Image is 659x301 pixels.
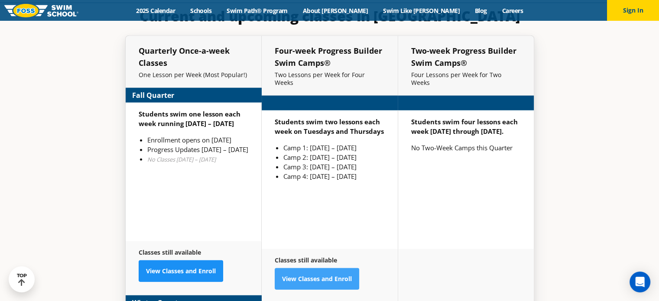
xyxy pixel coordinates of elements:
[147,135,248,145] li: Enrollment opens on [DATE]
[467,6,494,15] a: Blog
[139,71,248,79] p: One Lesson per Week (Most Popular!)
[411,71,521,87] p: Four Lessons per Week for Two Weeks
[183,6,219,15] a: Schools
[132,90,174,100] strong: Fall Quarter
[139,45,248,69] h5: Quarterly Once-a-week Classes
[283,172,385,181] li: Camp 4: [DATE] – [DATE]
[283,143,385,152] li: Camp 1: [DATE] – [DATE]
[147,145,248,154] li: Progress Updates [DATE] – [DATE]
[411,45,521,69] h5: Two-week Progress Builder Swim Camps®
[275,117,384,136] strong: Students swim two lessons each week on Tuesdays and Thursdays
[4,4,78,17] img: FOSS Swim School Logo
[139,110,240,128] strong: Students swim one lesson each week running [DATE] – [DATE]
[129,6,183,15] a: 2025 Calendar
[283,152,385,162] li: Camp 2: [DATE] – [DATE]
[139,248,201,256] strong: Classes still available
[411,143,521,152] p: No Two-Week Camps this Quarter
[376,6,467,15] a: Swim Like [PERSON_NAME]
[295,6,376,15] a: About [PERSON_NAME]
[125,7,534,25] h3: Current and upcoming classes in [GEOGRAPHIC_DATA]
[17,273,27,286] div: TOP
[275,256,337,264] strong: Classes still available
[275,268,359,290] a: View Classes and Enroll
[139,260,223,282] a: View Classes and Enroll
[494,6,530,15] a: Careers
[275,71,385,87] p: Two Lessons per Week for Four Weeks
[219,6,295,15] a: Swim Path® Program
[283,162,385,172] li: Camp 3: [DATE] – [DATE]
[147,155,216,163] em: No Classes [DATE] – [DATE]
[630,272,650,292] div: Open Intercom Messenger
[411,117,518,136] strong: Students swim four lessons each week [DATE] through [DATE].
[275,45,385,69] h5: Four-week Progress Builder Swim Camps®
